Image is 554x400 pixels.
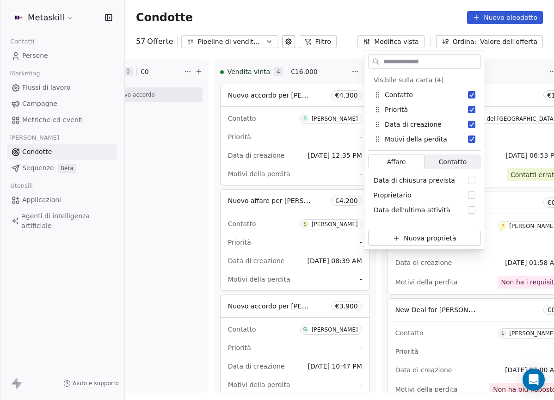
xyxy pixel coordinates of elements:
font: - [360,276,362,283]
font: 16.000 [295,68,318,75]
font: Motivi della perdita [395,386,458,393]
font: € [291,68,295,75]
font: [PERSON_NAME] [312,326,358,333]
font: Priorità [228,133,251,141]
font: Nuovo accordo [113,92,155,98]
font: Motivi della perdita [385,135,447,143]
button: Metaskill [11,10,76,25]
font: Condotte [136,11,193,24]
div: Suggerimenti [364,73,485,249]
font: Priorità [228,239,251,246]
a: Persone [7,48,117,63]
span: [DATE] 08:39 AM [307,257,362,265]
font: Contatto [439,158,467,166]
div: Nuovo accordo per [PERSON_NAME]€4.300ContattoS[PERSON_NAME]Priorità-Data di creazione[DATE] 12:35... [220,84,370,185]
div: Vendita vinta4€16.000 [220,60,350,84]
font: Data di creazione [395,259,452,266]
font: Nuovo oleodotto [484,14,537,21]
button: Nuovo accordo [53,87,203,102]
a: Condotte [7,144,117,160]
font: Contatti [10,38,34,45]
font: 4 [277,68,280,75]
font: Data dell'ultima attività [374,206,450,214]
font: S [303,116,306,121]
font: Sequenze [22,164,54,172]
font: € [335,197,339,204]
font: Applicazioni [22,196,61,203]
font: Motivi della perdita [228,276,290,283]
font: Priorità [228,344,251,351]
font: Metaskill [28,12,64,22]
font: Valore dell'offerta [480,38,537,45]
font: Data di chiusura prevista [374,177,455,184]
font: € [335,92,339,99]
span: [DATE] 10:47 PM [308,363,362,370]
button: Nuovo oleodotto [467,11,543,24]
font: Metriche ed eventi [22,116,83,123]
font: Filtro [315,38,331,45]
font: Data di creazione [385,121,442,128]
font: Nuovo accordo per [PERSON_NAME] [228,91,345,99]
font: Data di creazione [228,363,285,370]
font: € [141,68,145,75]
font: Vendita vinta [228,68,270,75]
font: - [360,170,362,178]
font: Motivi della perdita [228,170,290,178]
font: 0 [145,68,149,75]
div: Nuovo accordo per [PERSON_NAME]€3.900ContattoG[PERSON_NAME]Priorità-Data di creazione[DATE] 10:47... [220,295,370,396]
font: Aiuto e supporto [73,380,119,387]
font: [PERSON_NAME] [312,221,358,228]
font: Contatto [395,329,424,337]
font: Priorità [385,106,408,113]
font: Motivi della perdita [228,381,290,388]
font: Contatto [385,91,413,98]
div: Apri Intercom Messenger [523,369,545,391]
font: Motivi della perdita [395,278,458,286]
font: Offerte [147,37,173,46]
font: G [303,327,307,332]
a: Agenti di intelligenza artificiale [7,209,117,234]
a: SequenzeBeta [7,160,117,176]
font: Marketing [10,70,40,77]
font: Data di creazione [395,366,452,374]
button: Nuova proprietà [368,231,481,246]
font: Pipeline di vendita-MCFI [198,38,276,45]
font: S [303,222,306,227]
font: Utensili [10,182,33,189]
font: Persone [22,52,48,59]
font: 0 [126,68,130,75]
font: Nuova proprietà [404,234,456,242]
font: Beta [61,165,74,172]
font: - [360,133,362,141]
font: € [548,199,552,206]
a: Campagne [7,96,117,111]
font: Proprietario [374,191,412,199]
font: Priorità [395,348,419,355]
font: Data di creazione [228,257,285,265]
font: L [502,331,505,336]
font: 4.300 [339,92,358,99]
font: Campagne [22,100,57,107]
a: Applicazioni [7,192,117,208]
font: - [360,239,362,246]
font: 3.900 [339,302,358,310]
font: Condotte [22,148,52,155]
font: Flussi di lavoro [22,84,70,91]
font: Nuovo accordo per [PERSON_NAME] [228,302,345,310]
button: Filtro [299,35,337,48]
a: Aiuto e supporto [63,380,119,387]
div: Nuovo affare per [PERSON_NAME]€4.200ContattoS[PERSON_NAME]Priorità-Data di creazione[DATE] 08:39 ... [220,189,370,291]
font: [PERSON_NAME] [312,116,358,122]
font: P [501,223,504,228]
font: Contatto [228,115,256,122]
font: [PERSON_NAME] [9,134,59,141]
font: € [548,306,552,314]
font: Nuovo affare per [PERSON_NAME] [228,196,339,205]
font: - [360,344,362,351]
font: - [360,381,362,388]
font: Ordina: [453,38,476,45]
font: € [335,302,339,310]
font: 4.200 [339,197,358,204]
font: 57 [136,37,145,46]
button: Modifica vista [357,35,425,48]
